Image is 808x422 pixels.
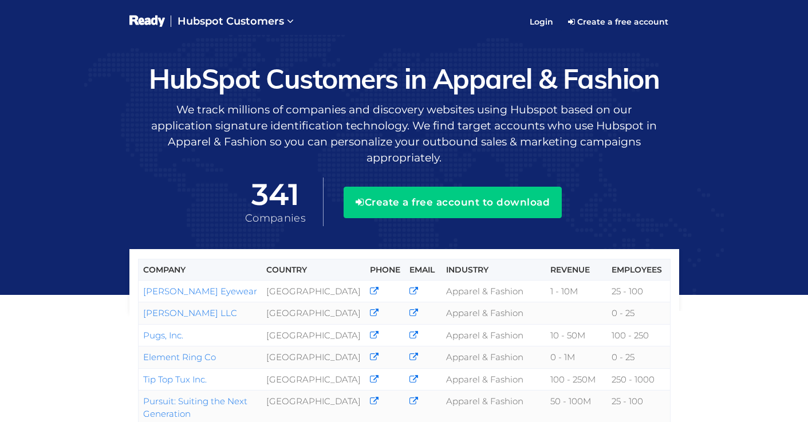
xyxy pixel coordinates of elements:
button: Create a free account to download [344,187,562,218]
span: Login [530,17,553,27]
th: Employees [607,259,670,281]
td: 0 - 25 [607,346,670,368]
td: 100 - 250 [607,324,670,346]
td: 0 - 25 [607,302,670,324]
td: [GEOGRAPHIC_DATA] [262,346,365,368]
span: Companies [245,212,306,224]
p: We track millions of companies and discovery websites using Hubspot based on our application sign... [129,102,679,166]
td: [GEOGRAPHIC_DATA] [262,281,365,302]
a: Pursuit: Suiting the Next Generation [143,396,247,419]
h1: HubSpot Customers in Apparel & Fashion [129,64,679,94]
th: Country [262,259,365,281]
a: [PERSON_NAME] Eyewear [143,286,257,297]
td: [GEOGRAPHIC_DATA] [262,368,365,390]
td: Apparel & Fashion [442,324,546,346]
a: Login [523,7,560,36]
img: logo [129,14,165,29]
td: Apparel & Fashion [442,281,546,302]
th: Revenue [546,259,606,281]
th: Company [138,259,262,281]
a: Element Ring Co [143,352,216,362]
th: Email [405,259,442,281]
td: [GEOGRAPHIC_DATA] [262,302,365,324]
td: Apparel & Fashion [442,302,546,324]
td: 250 - 1000 [607,368,670,390]
a: Create a free account [560,13,676,31]
td: [GEOGRAPHIC_DATA] [262,324,365,346]
td: 1 - 10M [546,281,606,302]
a: [PERSON_NAME] LLC [143,307,237,318]
a: Hubspot Customers [171,6,301,38]
td: 10 - 50M [546,324,606,346]
td: 100 - 250M [546,368,606,390]
span: 341 [245,178,306,211]
span: Hubspot Customers [178,15,284,27]
td: Apparel & Fashion [442,346,546,368]
a: Tip Top Tux Inc. [143,374,207,385]
th: Industry [442,259,546,281]
a: Pugs, Inc. [143,330,183,341]
td: Apparel & Fashion [442,368,546,390]
td: 25 - 100 [607,281,670,302]
th: Phone [365,259,405,281]
td: 0 - 1M [546,346,606,368]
